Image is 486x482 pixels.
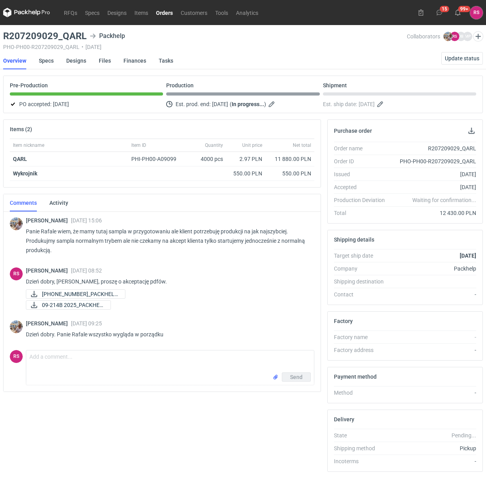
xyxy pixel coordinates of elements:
[26,289,125,299] a: [PHONE_NUMBER]_PACKHELP...
[323,82,347,88] p: Shipment
[232,8,262,17] a: Analytics
[264,101,266,107] em: )
[10,82,48,88] p: Pre-Production
[463,32,472,41] figcaption: MP
[13,142,44,148] span: Item nickname
[391,333,476,341] div: -
[334,416,354,422] h2: Delivery
[81,8,103,17] a: Specs
[433,6,446,19] button: 15
[334,457,391,465] div: Incoterms
[131,142,146,148] span: Item ID
[334,144,391,152] div: Order name
[71,320,102,327] span: [DATE] 09:25
[391,291,476,298] div: -
[467,126,476,135] button: Download PO
[412,196,476,204] em: Waiting for confirmation...
[26,320,71,327] span: [PERSON_NAME]
[376,99,386,109] button: Edit estimated shipping date
[10,217,23,230] img: Michał Palasek
[334,157,391,165] div: Order ID
[42,301,104,309] span: 09-214B 2025_PACKHEL...
[10,126,32,132] h2: Items (2)
[123,52,146,69] a: Finances
[3,31,87,41] h3: R207209029_QARL
[71,267,102,274] span: [DATE] 08:52
[334,444,391,452] div: Shipping method
[334,265,391,273] div: Company
[13,156,27,162] a: QARL
[334,333,391,341] div: Factory name
[334,389,391,397] div: Method
[3,44,407,50] div: PHO-PH00-R207209029_QARL [DATE]
[53,99,69,109] span: [DATE]
[10,350,23,363] div: Rafał Stani
[334,346,391,354] div: Factory address
[456,32,466,41] figcaption: JB
[10,99,163,109] div: PO accepted:
[470,6,483,19] div: Rafał Stani
[42,290,119,298] span: [PHONE_NUMBER]_PACKHELP...
[334,431,391,439] div: State
[334,318,353,324] h2: Factory
[359,99,375,109] span: [DATE]
[3,52,26,69] a: Overview
[10,320,23,333] img: Michał Palasek
[282,372,311,382] button: Send
[49,194,68,211] a: Activity
[159,52,173,69] a: Tasks
[10,267,23,280] div: Rafał Stani
[391,144,476,152] div: R207209029_QARL
[391,346,476,354] div: -
[470,6,483,19] button: RS
[450,32,459,41] figcaption: RS
[334,196,391,204] div: Production Deviation
[205,142,223,148] span: Quantity
[26,227,308,255] p: Panie Rafale wiem, że mamy tutaj sampla w przygotowaniu ale klient potrzebuję produkcji na jak na...
[334,183,391,191] div: Accepted
[391,265,476,273] div: Packhelp
[290,374,303,380] span: Send
[26,330,308,339] p: Dzień dobry. Panie Rafale wszystko wygląda w porządku
[452,6,464,19] button: 99+
[26,277,308,286] p: Dzień dobry, [PERSON_NAME], proszę o akceptację pdfów.
[82,44,83,50] span: •
[3,8,50,17] svg: Packhelp Pro
[26,289,104,299] div: 09-214 2025_PACKHELP 320x265x60 _QARL AW.pdf
[26,217,71,224] span: [PERSON_NAME]
[229,170,262,177] div: 550.00 PLN
[60,8,81,17] a: RFQs
[460,253,476,259] strong: [DATE]
[10,194,37,211] a: Comments
[391,183,476,191] div: [DATE]
[66,52,86,69] a: Designs
[334,170,391,178] div: Issued
[166,99,319,109] div: Est. prod. end:
[26,300,104,310] div: 09-214B 2025_PACKHELP 320x265x60 _QARL RW.pdf
[268,155,311,163] div: 11 880.00 PLN
[323,99,476,109] div: Est. ship date:
[391,444,476,452] div: Pickup
[445,56,479,61] span: Update status
[334,128,372,134] h2: Purchase order
[26,267,71,274] span: [PERSON_NAME]
[443,32,453,41] img: Michał Palasek
[242,142,262,148] span: Unit price
[99,52,111,69] a: Files
[152,8,177,17] a: Orders
[268,170,311,177] div: 550.00 PLN
[391,389,476,397] div: -
[334,278,391,285] div: Shipping destination
[10,267,23,280] figcaption: RS
[334,252,391,260] div: Target ship date
[10,350,23,363] figcaption: RS
[268,99,277,109] button: Edit estimated production end date
[391,209,476,217] div: 12 430.00 PLN
[334,236,374,243] h2: Shipping details
[391,170,476,178] div: [DATE]
[232,101,264,107] strong: In progress...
